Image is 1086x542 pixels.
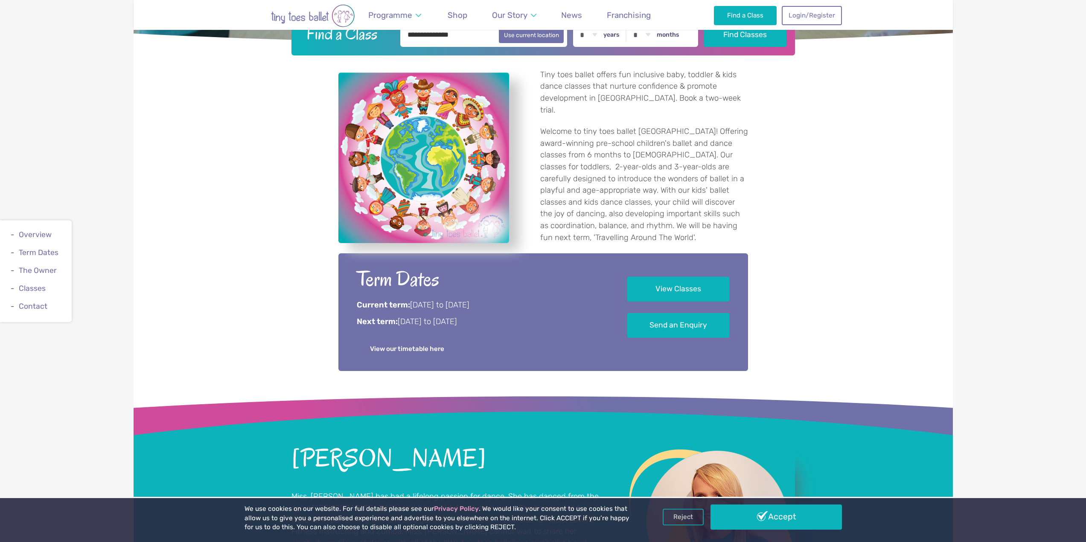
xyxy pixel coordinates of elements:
[561,10,582,20] span: News
[364,5,425,25] a: Programme
[627,277,729,302] a: View Classes
[540,126,748,243] p: Welcome to tiny toes ballet [GEOGRAPHIC_DATA]! Offering award-winning pre-school children's balle...
[245,4,381,27] img: tiny toes ballet
[245,504,633,532] p: We use cookies on our website. For full details please see our . We would like your consent to us...
[607,10,651,20] span: Franchising
[782,6,841,25] a: Login/Register
[557,5,586,25] a: News
[357,339,457,358] a: View our timetable here
[714,6,777,25] a: Find a Class
[357,266,604,293] h2: Term Dates
[657,31,679,39] label: months
[357,300,604,311] p: [DATE] to [DATE]
[338,72,509,243] a: View full-size image
[300,23,394,44] h2: Find a Class
[704,23,786,47] button: Find Classes
[540,69,748,116] p: Tiny toes ballet offers fun inclusive baby, toddler & kids dance classes that nurture confidence ...
[488,5,540,25] a: Our Story
[603,31,620,39] label: years
[627,313,729,338] a: Send an Enquiry
[357,300,410,310] strong: Current term:
[291,446,603,472] h2: [PERSON_NAME]
[492,10,527,20] span: Our Story
[663,509,704,525] a: Reject
[357,317,398,326] strong: Next term:
[448,10,467,20] span: Shop
[368,10,412,20] span: Programme
[710,504,842,529] a: Accept
[603,5,655,25] a: Franchising
[357,316,604,328] p: [DATE] to [DATE]
[434,505,479,513] a: Privacy Policy
[444,5,472,25] a: Shop
[499,27,564,43] button: Use current location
